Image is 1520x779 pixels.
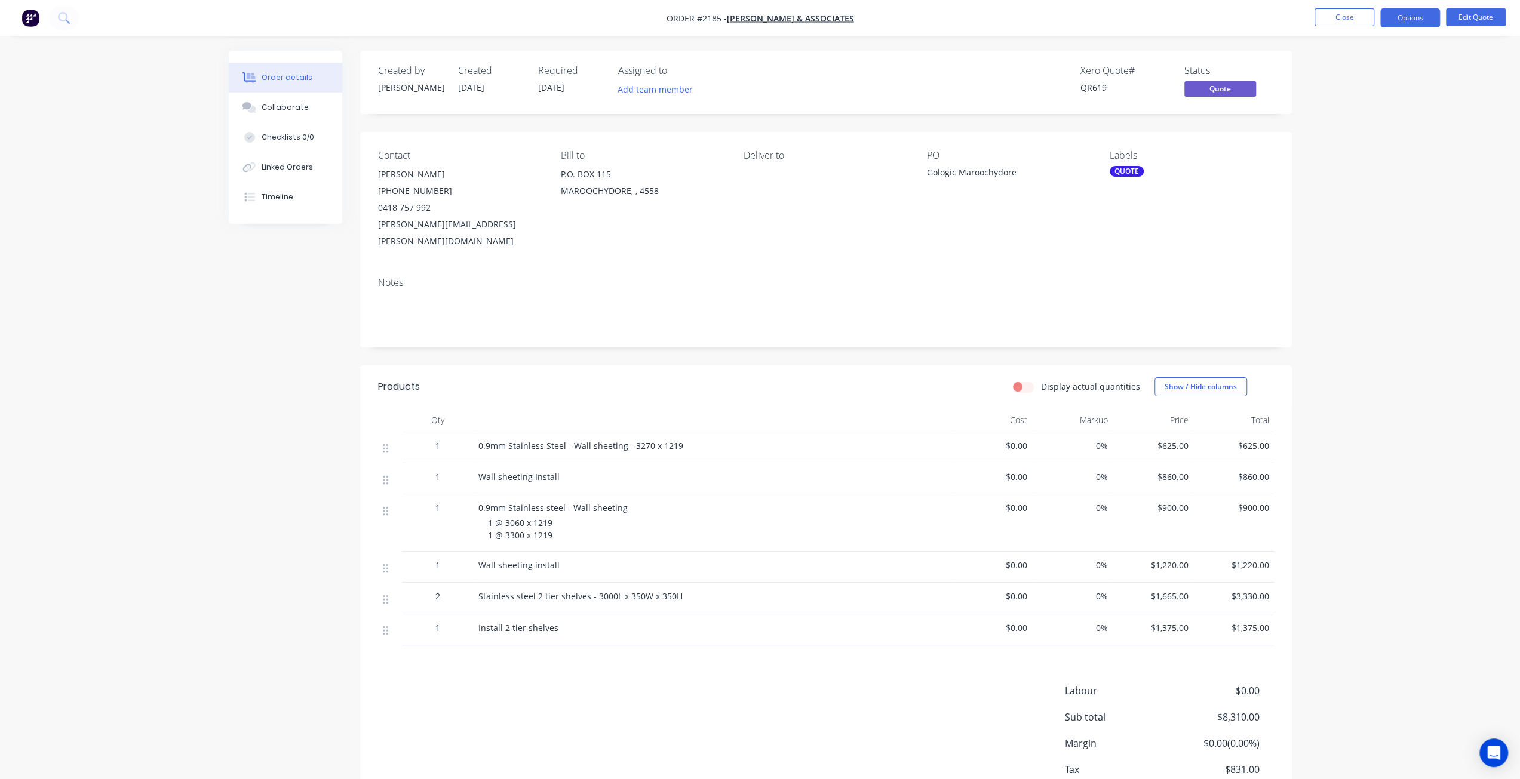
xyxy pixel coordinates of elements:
span: $1,665.00 [1117,590,1189,602]
span: $1,220.00 [1117,559,1189,571]
div: Markup [1032,408,1113,432]
div: Gologic Maroochydore [927,166,1076,183]
span: Wall sheeting Install [478,471,560,482]
span: [DATE] [538,82,564,93]
button: Options [1380,8,1440,27]
span: $625.00 [1117,439,1189,452]
div: Checklists 0/0 [262,132,314,143]
span: $900.00 [1198,501,1269,514]
div: [PERSON_NAME] [378,166,542,183]
div: Total [1193,408,1274,432]
button: Collaborate [229,93,342,122]
button: Timeline [229,182,342,212]
span: Margin [1065,736,1171,750]
div: Contact [378,150,542,161]
span: $900.00 [1117,501,1189,514]
span: 0.9mm Stainless Steel - Wall sheeting - 3270 x 1219 [478,440,683,451]
span: $1,375.00 [1117,621,1189,634]
div: Labels [1110,150,1273,161]
div: QR619 [1080,81,1170,94]
img: Factory [22,9,39,27]
span: $0.00 [1171,683,1259,698]
div: P.O. BOX 115MAROOCHYDORE, , 4558 [561,166,724,204]
div: Notes [378,277,1274,288]
span: $0.00 [956,439,1027,452]
div: Price [1113,408,1193,432]
div: [PHONE_NUMBER] [378,183,542,199]
span: $8,310.00 [1171,710,1259,724]
div: Collaborate [262,102,309,113]
span: Install 2 tier shelves [478,622,558,633]
span: Tax [1065,762,1171,777]
span: 1 [435,559,440,571]
div: Deliver to [744,150,907,161]
button: Edit Quote [1446,8,1506,26]
button: Show / Hide columns [1154,377,1247,396]
span: 1 [435,470,440,483]
span: $860.00 [1117,470,1189,483]
span: $3,330.00 [1198,590,1269,602]
span: 1 [435,621,440,634]
span: 0.9mm Stainless steel - Wall sheeting [478,502,628,513]
div: [PERSON_NAME] [378,81,444,94]
div: PO [927,150,1091,161]
span: $625.00 [1198,439,1269,452]
div: QUOTE [1110,166,1144,177]
span: 1 [435,439,440,452]
span: Wall sheeting install [478,559,560,571]
button: Add team member [618,81,699,97]
div: Qty [402,408,474,432]
button: Add team member [611,81,699,97]
div: Products [378,380,420,394]
div: Bill to [561,150,724,161]
span: 0% [1037,621,1108,634]
span: $0.00 [956,559,1027,571]
button: Checklists 0/0 [229,122,342,152]
span: $0.00 [956,590,1027,602]
span: 0% [1037,559,1108,571]
span: Labour [1065,683,1171,698]
div: Xero Quote # [1080,65,1170,76]
span: 1 @ 3060 x 1219 1 @ 3300 x 1219 [488,517,552,541]
a: [PERSON_NAME] & ASSOCIATES [727,13,854,24]
span: Order #2185 - [667,13,727,24]
span: $0.00 [956,621,1027,634]
span: 0% [1037,470,1108,483]
div: Created [458,65,524,76]
span: $831.00 [1171,762,1259,777]
div: 0418 757 992 [378,199,542,216]
div: Open Intercom Messenger [1479,738,1508,767]
button: Quote [1184,81,1256,99]
span: $0.00 [956,501,1027,514]
div: Order details [262,72,312,83]
span: $0.00 [956,470,1027,483]
span: 1 [435,501,440,514]
span: $1,220.00 [1198,559,1269,571]
label: Display actual quantities [1041,380,1140,393]
span: 2 [435,590,440,602]
span: 0% [1037,439,1108,452]
div: Assigned to [618,65,738,76]
span: 0% [1037,501,1108,514]
div: Required [538,65,604,76]
span: $860.00 [1198,470,1269,483]
div: [PERSON_NAME][EMAIL_ADDRESS][PERSON_NAME][DOMAIN_NAME] [378,216,542,250]
button: Order details [229,63,342,93]
span: [DATE] [458,82,484,93]
div: Status [1184,65,1274,76]
button: Close [1315,8,1374,26]
span: Sub total [1065,710,1171,724]
button: Linked Orders [229,152,342,182]
span: 0% [1037,590,1108,602]
div: Cost [951,408,1032,432]
span: $0.00 ( 0.00 %) [1171,736,1259,750]
div: P.O. BOX 115 [561,166,724,183]
div: [PERSON_NAME][PHONE_NUMBER]0418 757 992[PERSON_NAME][EMAIL_ADDRESS][PERSON_NAME][DOMAIN_NAME] [378,166,542,250]
span: Stainless steel 2 tier shelves - 3000L x 350W x 350H [478,590,683,602]
div: Created by [378,65,444,76]
span: Quote [1184,81,1256,96]
div: Timeline [262,192,293,202]
div: Linked Orders [262,162,313,173]
span: $1,375.00 [1198,621,1269,634]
